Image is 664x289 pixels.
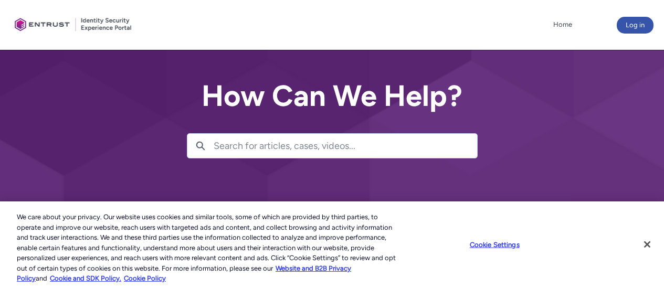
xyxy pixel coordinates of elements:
div: We care about your privacy. Our website uses cookies and similar tools, some of which are provide... [17,212,398,284]
button: Close [636,233,659,256]
input: Search for articles, cases, videos... [214,134,477,158]
button: Log in [617,17,654,34]
a: Home [551,17,575,33]
button: Cookie Settings [462,234,528,255]
h2: How Can We Help? [187,80,478,112]
a: Cookie and SDK Policy. [50,274,121,282]
a: Cookie Policy [124,274,166,282]
button: Search [187,134,214,158]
